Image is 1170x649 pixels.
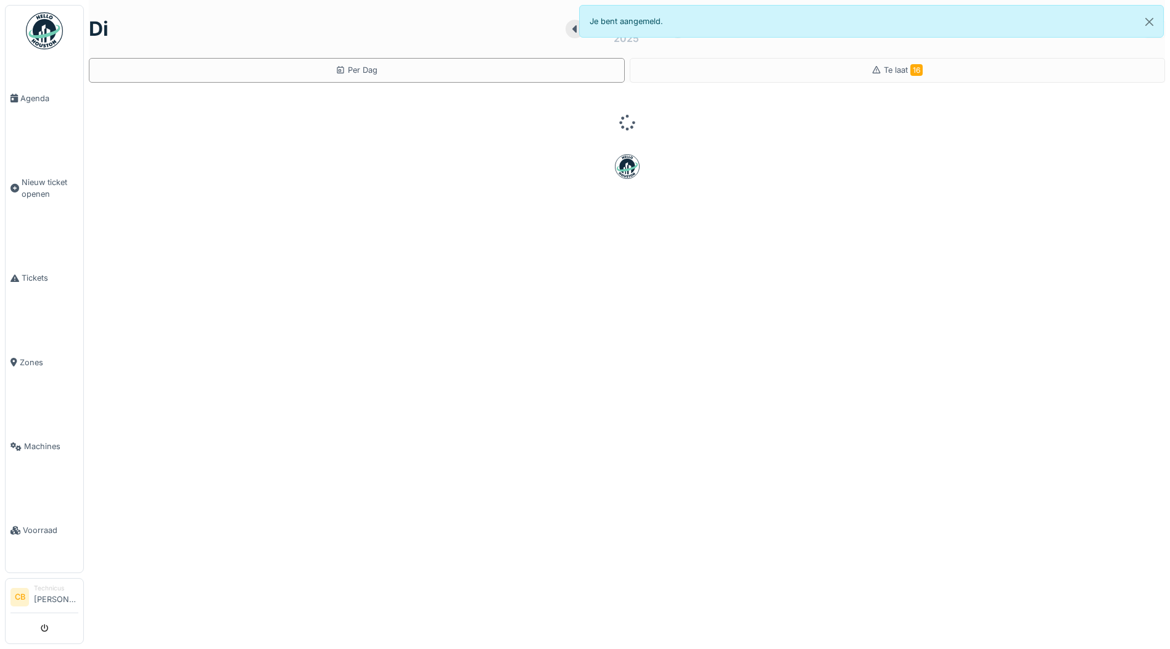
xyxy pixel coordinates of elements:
a: Tickets [6,236,83,320]
li: [PERSON_NAME] [34,584,78,610]
div: Per Dag [336,64,377,76]
a: Agenda [6,56,83,140]
span: Zones [20,357,78,368]
span: Tickets [22,272,78,284]
a: Nieuw ticket openen [6,140,83,236]
span: Voorraad [23,524,78,536]
img: badge-BVDL4wpA.svg [615,154,640,179]
span: Te laat [884,65,923,75]
button: Close [1135,6,1163,38]
li: CB [10,588,29,606]
div: Technicus [34,584,78,593]
a: Zones [6,320,83,404]
a: Voorraad [6,489,83,573]
span: Machines [24,440,78,452]
div: 2025 [614,31,639,46]
a: Machines [6,405,83,489]
span: Agenda [20,93,78,104]
span: 16 [910,64,923,76]
a: CB Technicus[PERSON_NAME] [10,584,78,613]
h1: di [89,17,109,41]
span: Nieuw ticket openen [22,176,78,200]
img: Badge_color-CXgf-gQk.svg [26,12,63,49]
div: Je bent aangemeld. [579,5,1164,38]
